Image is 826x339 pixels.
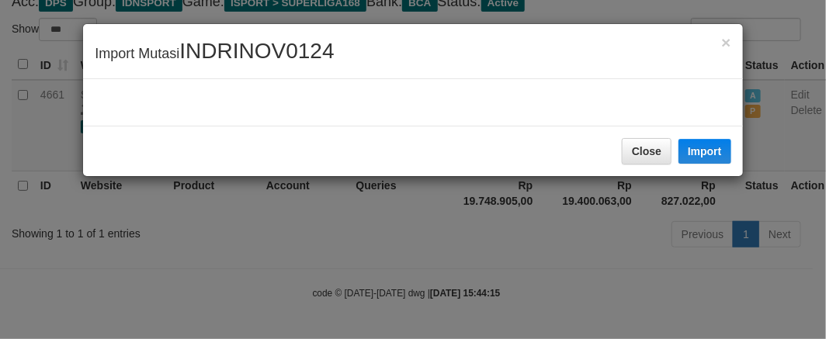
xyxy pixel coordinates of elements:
span: Import Mutasi [95,46,334,61]
span: × [721,33,731,51]
button: Import [678,139,731,164]
span: INDRINOV0124 [179,39,334,63]
button: Close [721,34,731,50]
button: Close [622,138,672,164]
